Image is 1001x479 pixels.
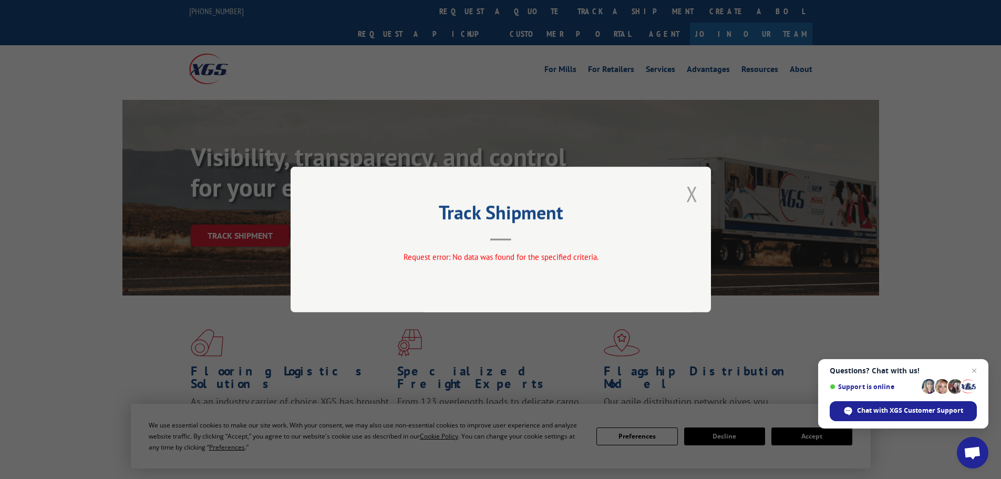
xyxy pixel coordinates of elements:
span: Support is online [830,383,918,391]
span: Questions? Chat with us! [830,366,977,375]
span: Request error: No data was found for the specified criteria. [403,252,598,262]
a: Open chat [957,437,988,468]
span: Chat with XGS Customer Support [857,406,963,415]
h2: Track Shipment [343,205,658,225]
button: Close modal [686,180,698,208]
span: Chat with XGS Customer Support [830,401,977,421]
